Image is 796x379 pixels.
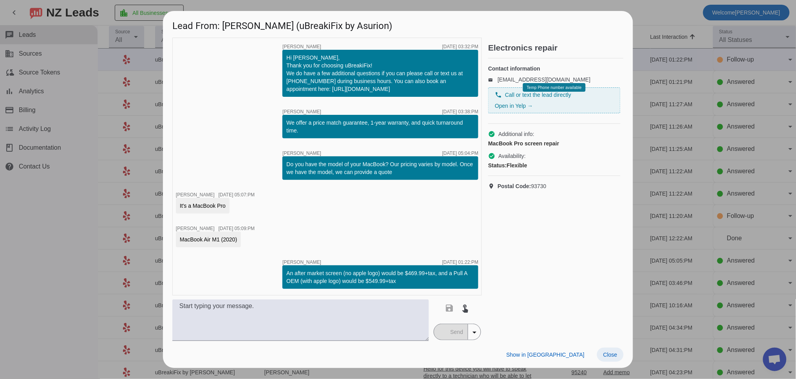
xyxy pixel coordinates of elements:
span: [PERSON_NAME] [282,151,321,156]
mat-icon: touch_app [461,303,470,313]
div: [DATE] 05:04:PM [442,151,478,156]
div: It's a MacBook Pro [180,202,226,210]
mat-icon: phone [495,91,502,98]
div: An after market screen (no apple logo) would be $469.99+tax, and a Pull A OEM (with apple logo) w... [286,269,474,285]
a: Open in Yelp → [495,103,533,109]
mat-icon: check_circle [488,152,495,160]
div: MacBook Air M1 (2020) [180,236,237,243]
span: Additional info: [498,130,534,138]
div: [DATE] 03:38:PM [442,109,478,114]
div: Do you have the model of your MacBook? Our pricing varies by model. Once we have the model, we ca... [286,160,474,176]
mat-icon: check_circle [488,131,495,138]
span: Show in [GEOGRAPHIC_DATA] [507,352,584,358]
span: Availability: [498,152,526,160]
div: Flexible [488,161,621,169]
div: [DATE] 01:22:PM [442,260,478,265]
span: [PERSON_NAME] [176,226,215,231]
div: MacBook Pro screen repair [488,140,621,147]
span: Close [603,352,617,358]
span: [PERSON_NAME] [282,109,321,114]
div: [DATE] 03:32:PM [442,44,478,49]
h4: Contact information [488,65,621,73]
mat-icon: email [488,78,498,82]
span: Temp Phone number available [527,85,582,90]
div: Hi [PERSON_NAME], Thank you for choosing uBreakiFix! We do have a few additional questions if you... [286,54,474,93]
span: [PERSON_NAME] [176,192,215,198]
button: Close [597,348,624,362]
span: 93730 [498,182,546,190]
a: [EMAIL_ADDRESS][DOMAIN_NAME] [498,76,590,83]
h2: Electronics repair [488,44,624,52]
strong: Status: [488,162,507,169]
span: Call or text the lead directly [505,91,571,99]
span: [PERSON_NAME] [282,44,321,49]
mat-icon: location_on [488,183,498,189]
div: We offer a price match guarantee, 1-year warranty, and quick turnaround time.​ [286,119,474,134]
mat-icon: arrow_drop_down [470,328,479,337]
div: [DATE] 05:09:PM [219,226,255,231]
h1: Lead From: [PERSON_NAME] (uBreakiFix by Asurion) [163,11,633,37]
div: [DATE] 05:07:PM [219,192,255,197]
strong: Postal Code: [498,183,531,189]
span: [PERSON_NAME] [282,260,321,265]
button: Show in [GEOGRAPHIC_DATA] [500,348,591,362]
